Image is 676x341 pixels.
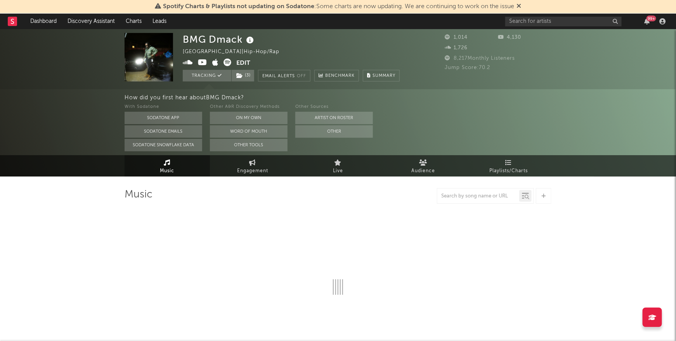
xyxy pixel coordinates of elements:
div: [GEOGRAPHIC_DATA] | Hip-Hop/Rap [183,47,288,57]
input: Search by song name or URL [437,193,519,199]
button: (3) [232,70,254,81]
span: Engagement [237,166,268,176]
a: Audience [381,155,466,177]
button: Other [295,125,373,138]
button: On My Own [210,112,288,124]
a: Discovery Assistant [62,14,120,29]
span: : Some charts are now updating. We are continuing to work on the issue [163,3,514,10]
button: Other Tools [210,139,288,151]
button: Email AlertsOff [258,70,310,81]
button: Artist on Roster [295,112,373,124]
span: Dismiss [517,3,521,10]
span: Music [160,166,175,176]
button: Edit [236,59,250,68]
button: Sodatone Snowflake Data [125,139,202,151]
a: Playlists/Charts [466,155,551,177]
a: Live [295,155,381,177]
span: Audience [412,166,435,176]
button: Summary [363,70,400,81]
button: Sodatone Emails [125,125,202,138]
span: 1,726 [445,45,468,50]
a: Benchmark [314,70,359,81]
span: 4,130 [498,35,522,40]
input: Search for artists [505,17,622,26]
span: 8,217 Monthly Listeners [445,56,515,61]
button: Sodatone App [125,112,202,124]
button: 99+ [644,18,650,24]
button: Tracking [183,70,231,81]
span: Jump Score: 70.2 [445,65,490,70]
div: Other A&R Discovery Methods [210,102,288,112]
span: ( 3 ) [231,70,255,81]
div: 99 + [647,16,656,21]
span: 1,014 [445,35,468,40]
a: Charts [120,14,147,29]
button: Word Of Mouth [210,125,288,138]
span: Benchmark [325,71,355,81]
div: Other Sources [295,102,373,112]
span: Summary [373,74,395,78]
div: How did you first hear about BMG Dmack ? [125,93,676,102]
span: Spotify Charts & Playlists not updating on Sodatone [163,3,314,10]
div: With Sodatone [125,102,202,112]
a: Music [125,155,210,177]
span: Live [333,166,343,176]
em: Off [297,74,306,78]
span: Playlists/Charts [490,166,528,176]
div: BMG Dmack [183,33,256,46]
a: Engagement [210,155,295,177]
a: Leads [147,14,172,29]
a: Dashboard [25,14,62,29]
